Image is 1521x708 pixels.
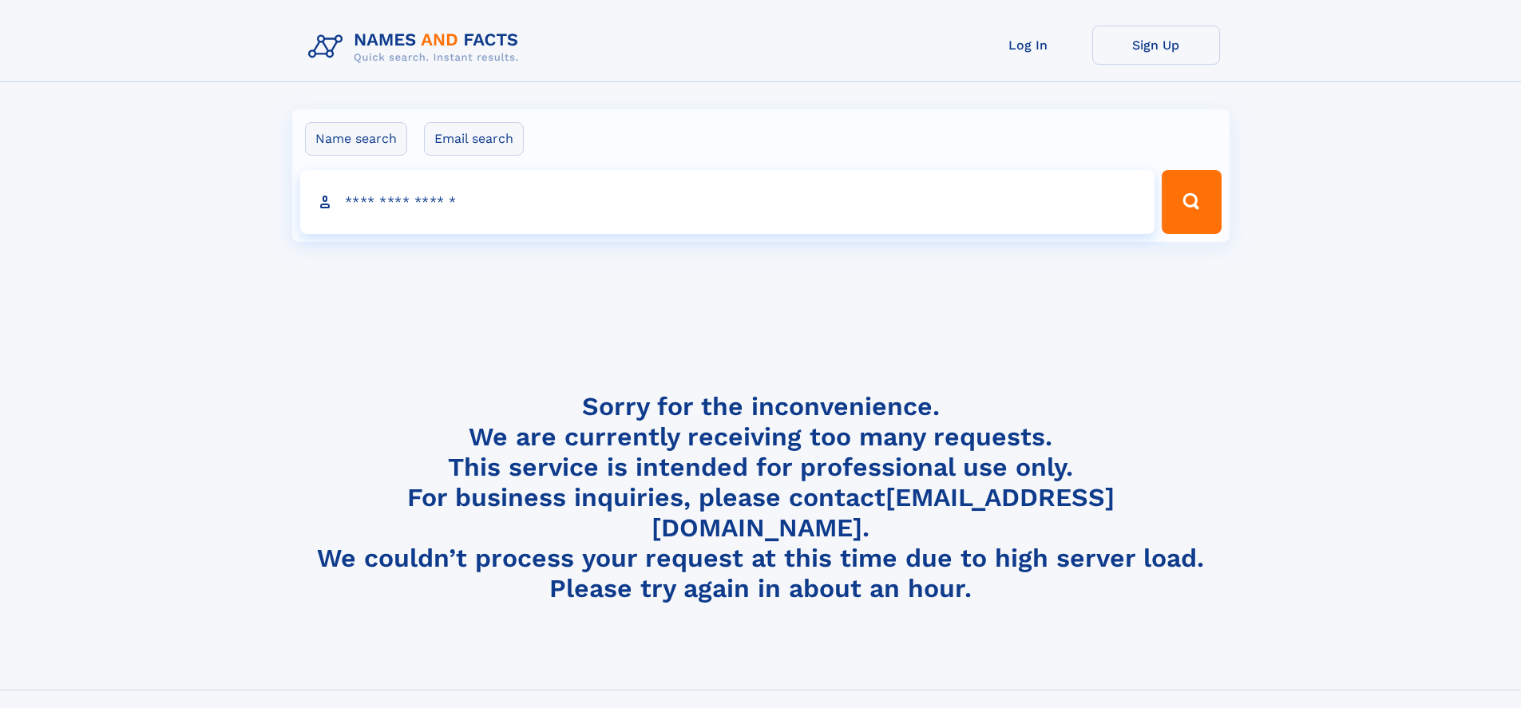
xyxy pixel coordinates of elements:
[302,391,1220,604] h4: Sorry for the inconvenience. We are currently receiving too many requests. This service is intend...
[302,26,532,69] img: Logo Names and Facts
[1162,170,1221,234] button: Search Button
[424,122,524,156] label: Email search
[305,122,407,156] label: Name search
[964,26,1092,65] a: Log In
[1092,26,1220,65] a: Sign Up
[652,482,1115,543] a: [EMAIL_ADDRESS][DOMAIN_NAME]
[300,170,1155,234] input: search input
